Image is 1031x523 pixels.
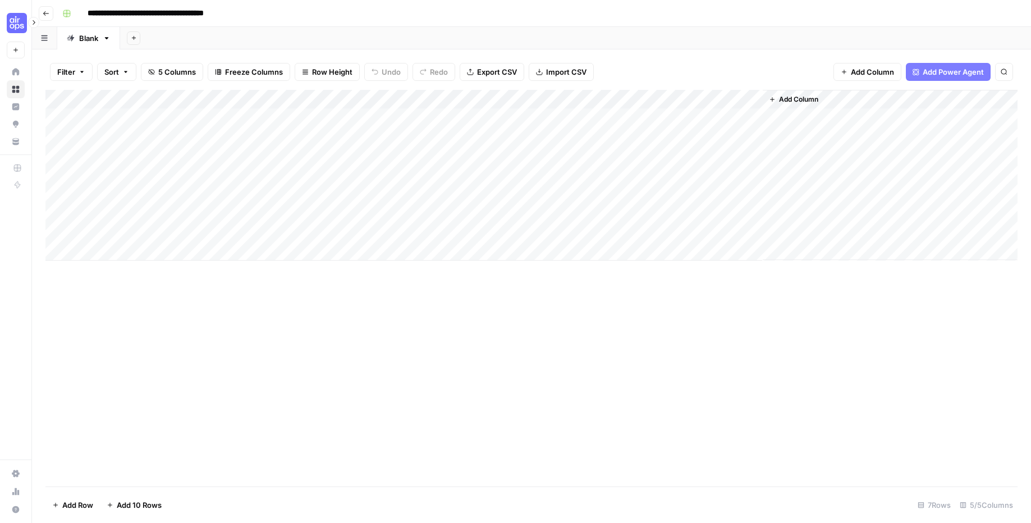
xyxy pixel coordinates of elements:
[97,63,136,81] button: Sort
[364,63,408,81] button: Undo
[7,13,27,33] img: Cohort 5 Logo
[57,66,75,78] span: Filter
[7,501,25,519] button: Help + Support
[906,63,991,81] button: Add Power Agent
[913,496,955,514] div: 7 Rows
[477,66,517,78] span: Export CSV
[50,63,93,81] button: Filter
[62,499,93,511] span: Add Row
[460,63,524,81] button: Export CSV
[851,66,894,78] span: Add Column
[413,63,455,81] button: Redo
[57,27,120,49] a: Blank
[117,499,162,511] span: Add 10 Rows
[529,63,594,81] button: Import CSV
[295,63,360,81] button: Row Height
[104,66,119,78] span: Sort
[7,80,25,98] a: Browse
[7,483,25,501] a: Usage
[79,33,98,44] div: Blank
[955,496,1018,514] div: 5/5 Columns
[923,66,984,78] span: Add Power Agent
[141,63,203,81] button: 5 Columns
[7,115,25,133] a: Opportunities
[779,94,818,104] span: Add Column
[833,63,901,81] button: Add Column
[45,496,100,514] button: Add Row
[312,66,352,78] span: Row Height
[7,133,25,151] a: Your Data
[7,98,25,116] a: Insights
[158,66,196,78] span: 5 Columns
[764,92,823,107] button: Add Column
[7,9,25,37] button: Workspace: Cohort 5
[382,66,401,78] span: Undo
[100,496,168,514] button: Add 10 Rows
[430,66,448,78] span: Redo
[208,63,290,81] button: Freeze Columns
[546,66,586,78] span: Import CSV
[225,66,283,78] span: Freeze Columns
[7,465,25,483] a: Settings
[7,63,25,81] a: Home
